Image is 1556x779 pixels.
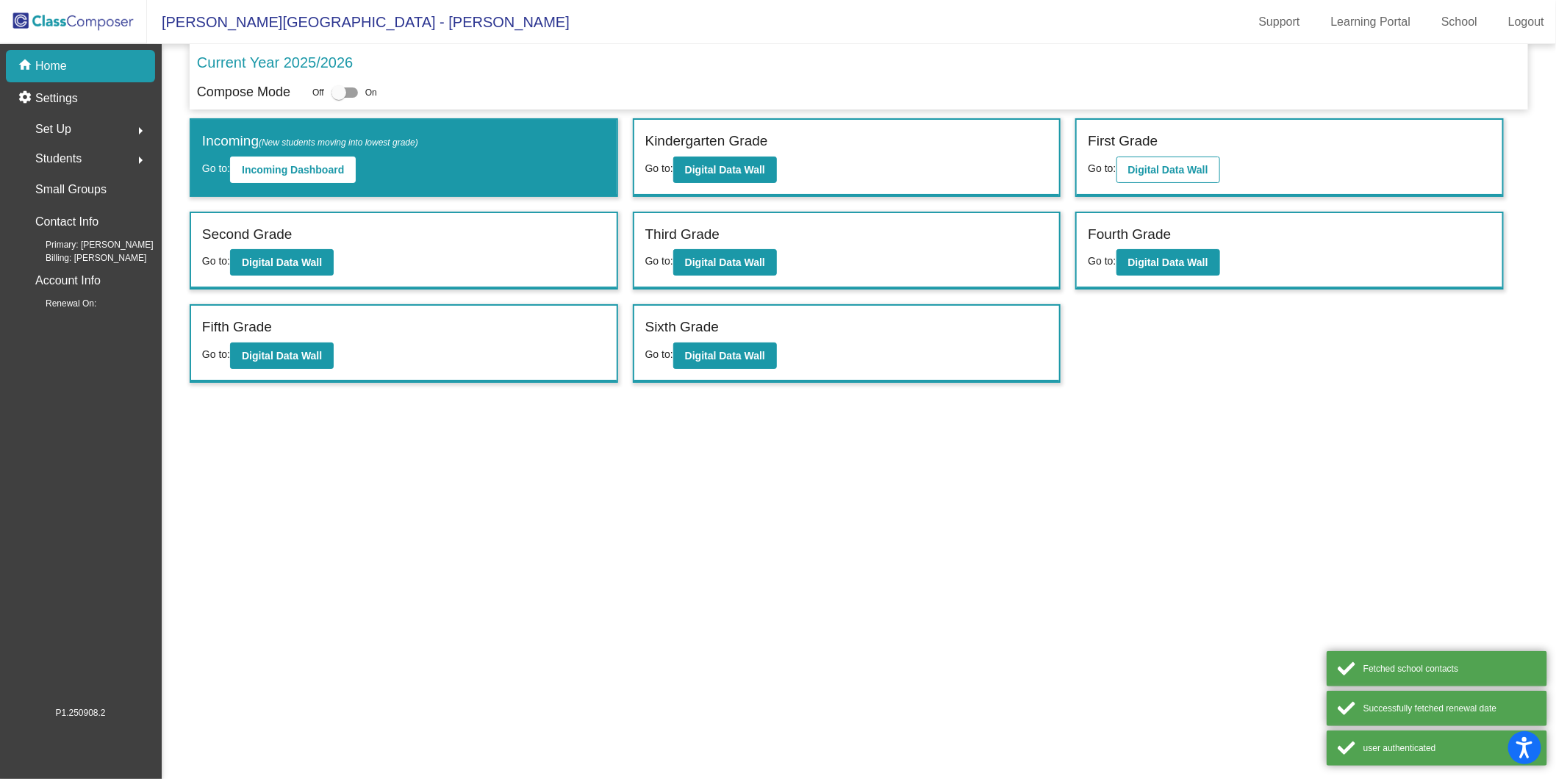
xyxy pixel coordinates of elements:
b: Digital Data Wall [242,350,322,362]
span: Billing: [PERSON_NAME] [22,251,146,265]
span: Go to: [645,348,673,360]
span: Primary: [PERSON_NAME] [22,238,154,251]
b: Digital Data Wall [685,256,765,268]
p: Account Info [35,270,101,291]
a: Logout [1496,10,1556,34]
button: Digital Data Wall [673,342,777,369]
span: (New students moving into lowest grade) [259,137,418,148]
a: School [1430,10,1489,34]
p: Compose Mode [197,82,290,102]
span: Renewal On: [22,297,96,310]
p: Small Groups [35,179,107,200]
button: Digital Data Wall [673,157,777,183]
a: Learning Portal [1319,10,1423,34]
span: On [365,86,377,99]
span: Go to: [645,162,673,174]
label: Sixth Grade [645,317,719,338]
div: Fetched school contacts [1363,662,1536,675]
p: Contact Info [35,212,98,232]
label: Fifth Grade [202,317,272,338]
span: Go to: [645,255,673,267]
label: Incoming [202,131,418,152]
span: [PERSON_NAME][GEOGRAPHIC_DATA] - [PERSON_NAME] [147,10,570,34]
b: Digital Data Wall [685,164,765,176]
p: Home [35,57,67,75]
span: Off [312,86,324,99]
b: Digital Data Wall [1128,164,1208,176]
b: Digital Data Wall [685,350,765,362]
span: Go to: [1088,255,1116,267]
span: Go to: [202,162,230,174]
b: Incoming Dashboard [242,164,344,176]
div: user authenticated [1363,742,1536,755]
mat-icon: settings [18,90,35,107]
a: Support [1247,10,1312,34]
mat-icon: arrow_right [132,151,149,169]
button: Digital Data Wall [1116,157,1220,183]
button: Incoming Dashboard [230,157,356,183]
button: Digital Data Wall [230,342,334,369]
mat-icon: arrow_right [132,122,149,140]
p: Settings [35,90,78,107]
b: Digital Data Wall [242,256,322,268]
label: First Grade [1088,131,1158,152]
span: Set Up [35,119,71,140]
label: Second Grade [202,224,293,245]
label: Fourth Grade [1088,224,1171,245]
button: Digital Data Wall [230,249,334,276]
label: Kindergarten Grade [645,131,768,152]
span: Students [35,148,82,169]
label: Third Grade [645,224,720,245]
span: Go to: [1088,162,1116,174]
mat-icon: home [18,57,35,75]
span: Go to: [202,255,230,267]
button: Digital Data Wall [1116,249,1220,276]
button: Digital Data Wall [673,249,777,276]
p: Current Year 2025/2026 [197,51,353,73]
span: Go to: [202,348,230,360]
b: Digital Data Wall [1128,256,1208,268]
div: Successfully fetched renewal date [1363,702,1536,715]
